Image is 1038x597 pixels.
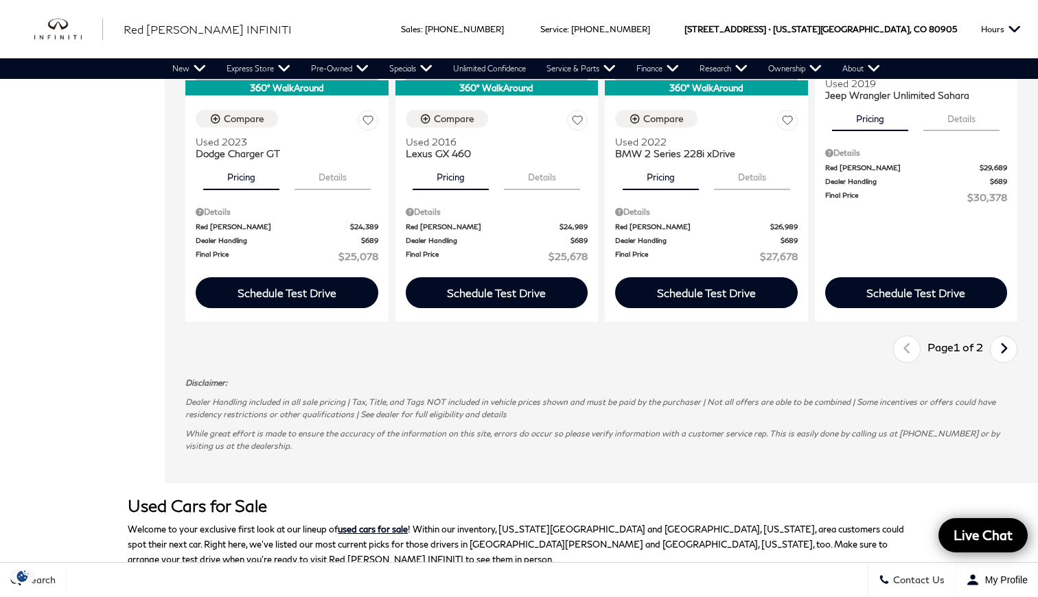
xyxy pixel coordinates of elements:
[425,24,504,34] a: [PHONE_NUMBER]
[825,176,991,187] span: Dealer Handling
[406,136,588,159] a: Used 2016Lexus GX 460
[923,101,1000,131] button: details tab
[216,58,301,79] a: Express Store
[643,113,684,125] div: Compare
[406,148,578,159] span: Lexus GX 460
[34,19,103,40] a: infiniti
[443,58,536,79] a: Unlimited Confidence
[770,222,798,232] span: $26,989
[615,136,798,159] a: Used 2022BMW 2 Series 228i xDrive
[825,163,1008,173] a: Red [PERSON_NAME] $29,689
[7,569,38,583] img: Opt-Out Icon
[406,222,560,232] span: Red [PERSON_NAME]
[549,249,588,264] span: $25,678
[350,222,378,232] span: $24,389
[570,235,588,246] span: $689
[938,518,1028,552] a: Live Chat
[990,176,1007,187] span: $689
[615,136,787,148] span: Used 2022
[338,249,378,264] span: $25,078
[980,574,1028,585] span: My Profile
[689,58,758,79] a: Research
[825,190,1008,204] a: Final Price $30,378
[224,113,264,125] div: Compare
[185,80,389,95] div: 360° WalkAround
[567,110,588,135] button: Save Vehicle
[162,58,216,79] a: New
[825,277,1008,308] div: Schedule Test Drive - Jeep Wrangler Unlimited Sahara
[196,206,378,218] div: Pricing Details - Dodge Charger GT
[825,78,997,89] span: Used 2019
[504,159,580,189] button: details tab
[714,159,790,189] button: details tab
[615,222,798,232] a: Red [PERSON_NAME] $26,989
[406,249,588,264] a: Final Price $25,678
[615,277,798,308] div: Schedule Test Drive - BMW 2 Series 228i xDrive
[406,110,488,128] button: Compare Vehicle
[571,24,650,34] a: [PHONE_NUMBER]
[615,206,798,218] div: Pricing Details - BMW 2 Series 228i xDrive
[777,110,798,135] button: Save Vehicle
[185,396,1017,421] p: Dealer Handling included in all sale pricing | Tax, Title, and Tags NOT included in vehicle price...
[406,235,588,246] a: Dealer Handling $689
[203,159,279,189] button: pricing tab
[967,190,1007,204] span: $30,378
[615,249,798,264] a: Final Price $27,678
[825,147,1008,159] div: Pricing Details - Jeep Wrangler Unlimited Sahara
[825,78,1008,101] a: Used 2019Jeep Wrangler Unlimited Sahara
[825,89,997,101] span: Jeep Wrangler Unlimited Sahara
[196,222,350,232] span: Red [PERSON_NAME]
[196,136,368,148] span: Used 2023
[406,222,588,232] a: Red [PERSON_NAME] $24,989
[567,24,569,34] span: :
[238,286,336,299] div: Schedule Test Drive
[361,235,378,246] span: $689
[623,159,699,189] button: pricing tab
[615,235,781,246] span: Dealer Handling
[615,110,697,128] button: Compare Vehicle
[980,163,1007,173] span: $29,689
[196,249,338,264] span: Final Price
[196,277,378,308] div: Schedule Test Drive - Dodge Charger GT
[605,80,808,95] div: 360° WalkAround
[196,235,361,246] span: Dealer Handling
[615,222,770,232] span: Red [PERSON_NAME]
[413,159,489,189] button: pricing tab
[615,148,787,159] span: BMW 2 Series 228i xDrive
[185,377,227,388] strong: Disclaimer:
[825,163,980,173] span: Red [PERSON_NAME]
[196,249,378,264] a: Final Price $25,078
[406,136,578,148] span: Used 2016
[781,235,798,246] span: $689
[196,136,378,159] a: Used 2023Dodge Charger GT
[615,249,760,264] span: Final Price
[540,24,567,34] span: Service
[956,563,1038,597] button: Open user profile menu
[301,58,379,79] a: Pre-Owned
[406,249,549,264] span: Final Price
[832,58,890,79] a: About
[657,286,756,299] div: Schedule Test Drive
[989,338,1019,361] a: next page
[832,101,908,131] button: pricing tab
[866,286,965,299] div: Schedule Test Drive
[162,58,890,79] nav: Main Navigation
[185,428,1017,452] p: While great effort is made to ensure the accuracy of the information on this site, errors do occu...
[684,24,957,34] a: [STREET_ADDRESS] • [US_STATE][GEOGRAPHIC_DATA], CO 80905
[434,113,474,125] div: Compare
[196,110,278,128] button: Compare Vehicle
[196,148,368,159] span: Dodge Charger GT
[447,286,546,299] div: Schedule Test Drive
[128,522,910,567] p: Welcome to your exclusive first look at our lineup of ! Within our inventory, [US_STATE][GEOGRAPH...
[615,235,798,246] a: Dealer Handling $689
[358,110,378,135] button: Save Vehicle
[406,277,588,308] div: Schedule Test Drive - Lexus GX 460
[760,249,798,264] span: $27,678
[560,222,588,232] span: $24,989
[921,336,990,363] div: Page 1 of 2
[338,524,408,535] a: used cars for sale
[947,526,1019,543] span: Live Chat
[406,206,588,218] div: Pricing Details - Lexus GX 460
[196,222,378,232] a: Red [PERSON_NAME] $24,389
[34,19,103,40] img: INFINITI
